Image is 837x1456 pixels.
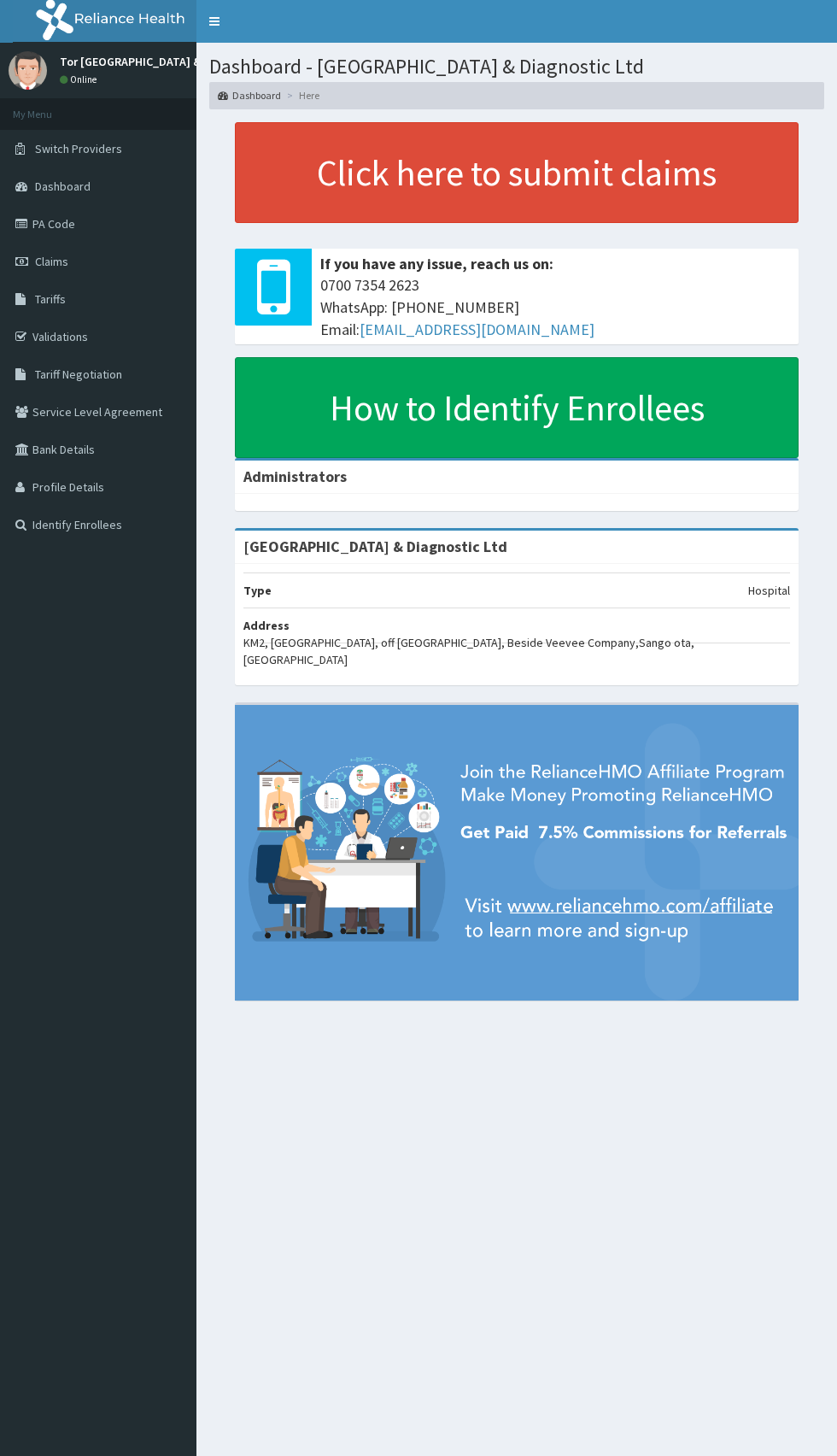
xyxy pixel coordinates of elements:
[320,254,553,273] b: If you have any issue, reach us on:
[218,88,281,103] a: Dashboard
[60,73,101,85] a: Online
[243,634,790,668] p: KM2, [GEOGRAPHIC_DATA], off [GEOGRAPHIC_DATA], Beside Veevee Company,Sango ota, [GEOGRAPHIC_DATA]
[235,705,799,1000] img: provider-team-banner.png
[243,537,507,556] strong: [GEOGRAPHIC_DATA] & Diagnostic Ltd
[9,51,47,90] img: User Image
[243,467,347,486] b: Administrators
[35,254,68,269] span: Claims
[235,357,799,458] a: How to Identify Enrollees
[243,583,272,598] b: Type
[35,179,91,194] span: Dashboard
[35,291,66,307] span: Tariffs
[35,141,122,156] span: Switch Providers
[360,320,594,339] a: [EMAIL_ADDRESS][DOMAIN_NAME]
[209,56,824,78] h1: Dashboard - [GEOGRAPHIC_DATA] & Diagnostic Ltd
[748,582,790,599] p: Hospital
[320,274,790,340] span: 0700 7354 2623 WhatsApp: [PHONE_NUMBER] Email:
[35,367,122,382] span: Tariff Negotiation
[243,618,290,633] b: Address
[283,88,319,103] li: Here
[60,56,285,68] p: Tor [GEOGRAPHIC_DATA] & Diagnostic LTD
[235,122,799,223] a: Click here to submit claims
